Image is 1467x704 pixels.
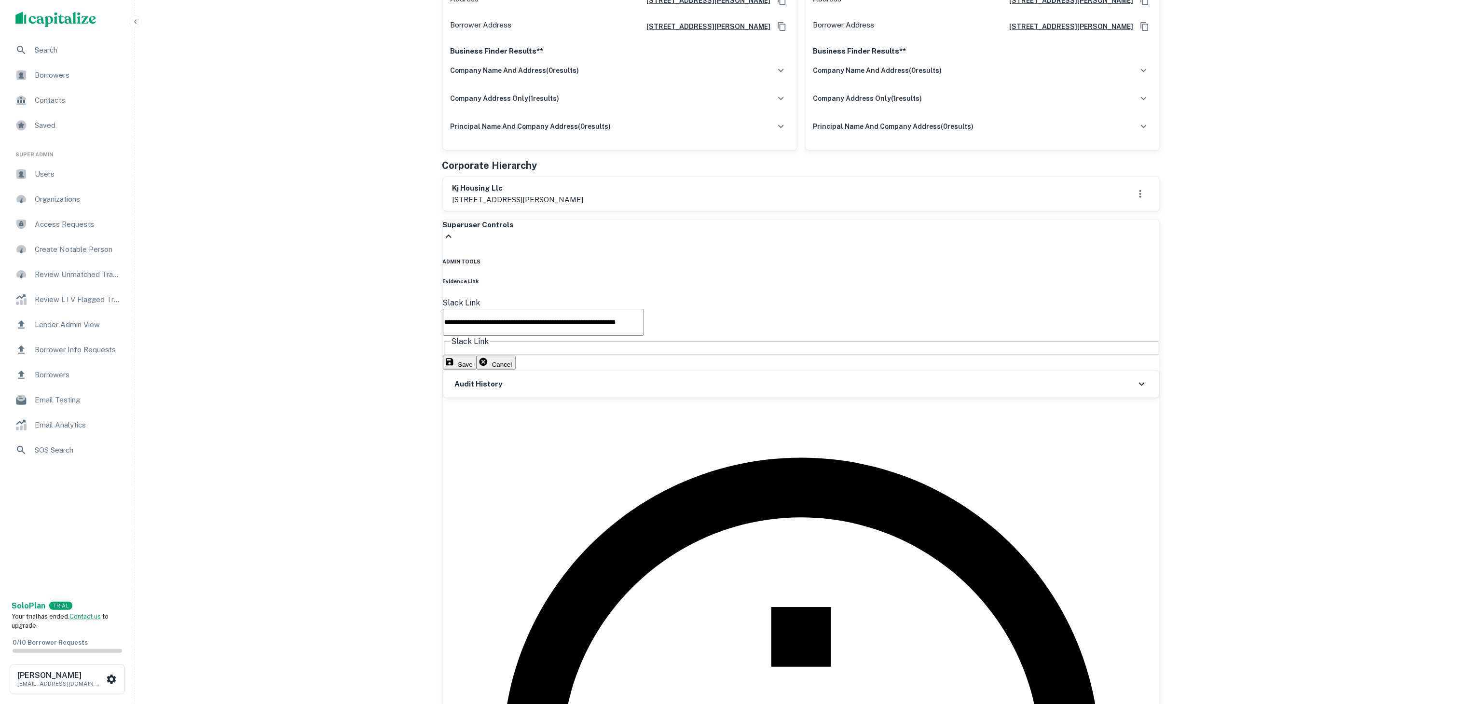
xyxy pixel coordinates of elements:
a: SoloPlan [12,600,45,612]
span: Borrowers [35,69,121,81]
img: capitalize-logo.png [15,12,96,27]
a: Lender Admin View [8,313,127,336]
span: Access Requests [35,219,121,230]
h6: principal name and company address ( 0 results) [451,121,611,132]
h5: Corporate Hierarchy [442,158,537,173]
h6: ADMIN TOOLS [443,258,1160,265]
a: Users [8,163,127,186]
button: Copy Address [775,19,789,34]
span: Email Testing [35,394,121,406]
a: Search [8,39,127,62]
a: Contact us [69,613,101,620]
strong: Solo Plan [12,601,45,610]
span: Users [35,168,121,180]
li: Super Admin [8,139,127,163]
h6: company address only ( 1 results) [813,93,922,104]
label: Slack Link [443,298,480,307]
span: 0 / 10 Borrower Requests [13,639,88,646]
a: Email Testing [8,388,127,412]
p: Borrower Address [813,19,875,34]
a: Organizations [8,188,127,211]
h6: kj housing llc [452,183,584,194]
a: Review Unmatched Transactions [8,263,127,286]
span: Contacts [35,95,121,106]
span: Slack Link [452,337,489,346]
h6: company address only ( 1 results) [451,93,560,104]
p: [STREET_ADDRESS][PERSON_NAME] [452,194,584,206]
span: Borrower Info Requests [35,344,121,356]
span: SOS Search [35,444,121,456]
span: Saved [35,120,121,131]
a: SOS Search [8,439,127,462]
a: Review LTV Flagged Transactions [8,288,127,311]
a: Email Analytics [8,414,127,437]
a: Borrowers [8,363,127,387]
p: Borrower Address [451,19,512,34]
span: Review LTV Flagged Transactions [35,294,121,305]
span: Lender Admin View [35,319,121,331]
p: Business Finder Results** [451,45,789,57]
iframe: Chat Widget [1419,627,1467,673]
a: Saved [8,114,127,137]
p: [EMAIL_ADDRESS][DOMAIN_NAME] [17,679,104,688]
h6: company name and address ( 0 results) [451,65,579,76]
h6: [PERSON_NAME] [17,672,104,679]
span: Borrowers [35,369,121,381]
h6: Audit History [455,379,503,390]
span: Your trial has ended. to upgrade. [12,613,109,630]
a: [STREET_ADDRESS][PERSON_NAME] [1002,21,1134,32]
div: TRIAL [49,602,72,610]
span: Create Notable Person [35,244,121,255]
h6: Evidence Link [443,277,1160,285]
a: Access Requests [8,213,127,236]
button: Save [443,356,477,370]
h6: principal name and company address ( 0 results) [813,121,974,132]
button: Cancel [477,356,516,370]
a: Borrower Info Requests [8,338,127,361]
button: [PERSON_NAME][EMAIL_ADDRESS][DOMAIN_NAME] [10,664,125,694]
span: Organizations [35,193,121,205]
a: Create Notable Person [8,238,127,261]
a: [STREET_ADDRESS][PERSON_NAME] [639,21,771,32]
button: Copy Address [1138,19,1152,34]
span: Review Unmatched Transactions [35,269,121,280]
p: Business Finder Results** [813,45,1152,57]
a: Borrowers [8,64,127,87]
h6: Superuser Controls [443,220,1160,231]
span: Search [35,44,121,56]
h6: company name and address ( 0 results) [813,65,942,76]
a: Contacts [8,89,127,112]
span: Email Analytics [35,419,121,431]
